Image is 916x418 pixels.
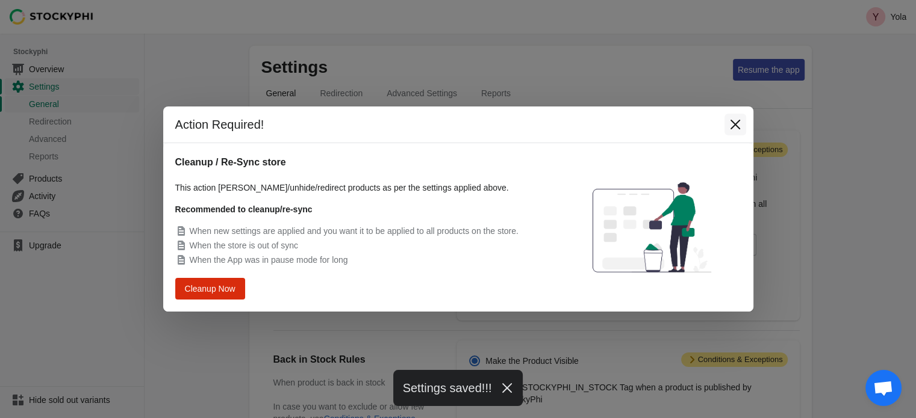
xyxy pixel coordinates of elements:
p: This action [PERSON_NAME]/unhide/redirect products as per the settings applied above. [175,182,550,194]
h2: Cleanup / Re-Sync store [175,155,550,170]
button: Cleanup Now [178,279,241,298]
span: When the store is out of sync [190,241,299,250]
strong: Recommended to cleanup/re-sync [175,204,313,214]
button: Close [724,114,746,135]
div: Open chat [865,370,902,406]
span: When the App was in pause mode for long [190,255,348,265]
span: Cleanup Now [187,284,233,293]
span: When new settings are applied and you want it to be applied to all products on the store. [190,226,519,236]
h2: Action Required! [175,116,712,133]
div: Settings saved!!! [393,370,523,406]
